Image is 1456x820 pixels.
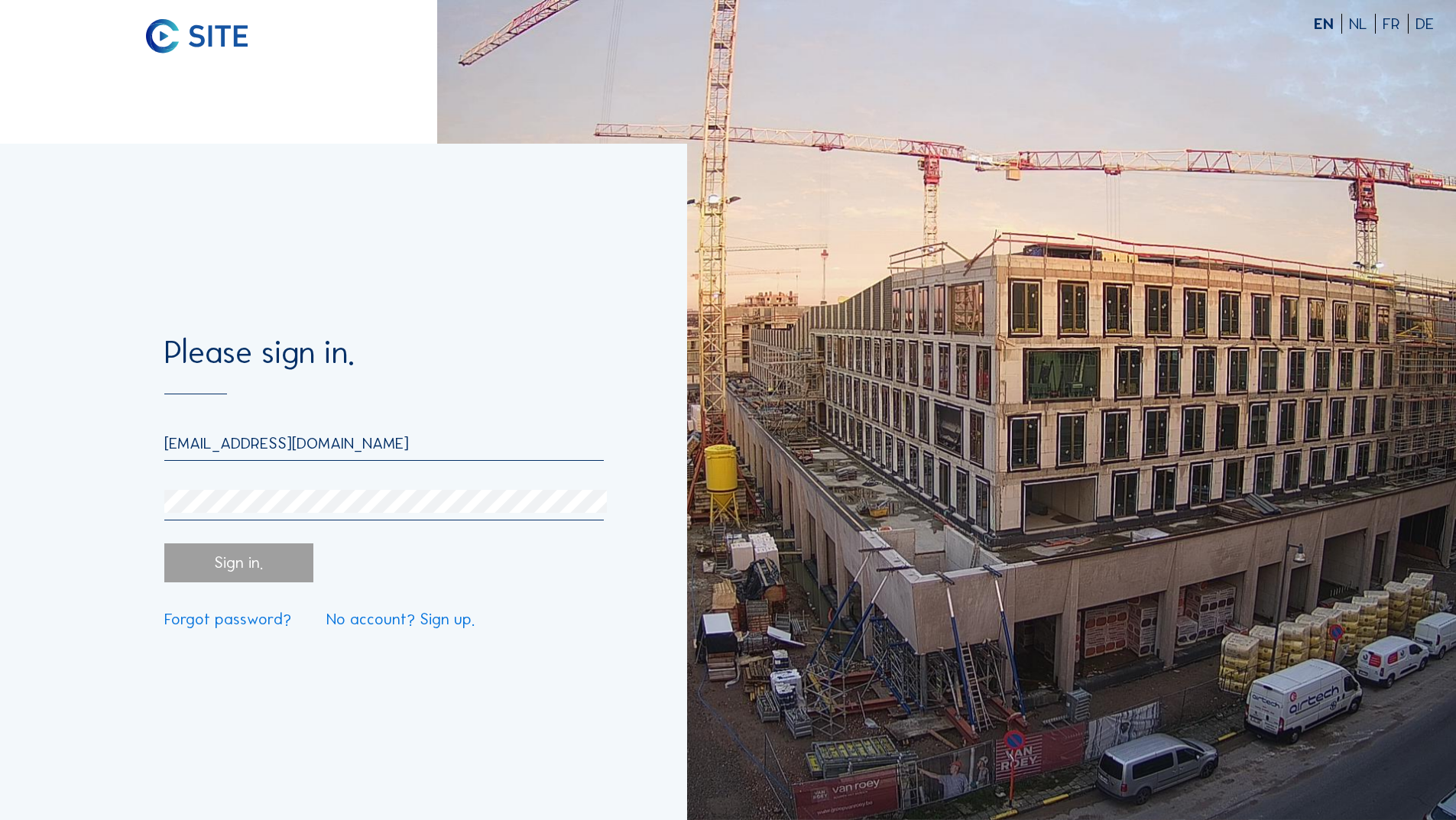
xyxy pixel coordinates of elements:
div: Sign in. [164,543,313,582]
div: NL [1349,16,1376,32]
a: No account? Sign up. [326,611,475,627]
div: EN [1314,16,1342,32]
div: DE [1415,16,1434,32]
div: Please sign in. [164,336,603,394]
div: FR [1383,16,1409,32]
input: Email [164,433,603,453]
a: Forgot password? [164,611,291,627]
img: C-SITE logo [146,19,248,53]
